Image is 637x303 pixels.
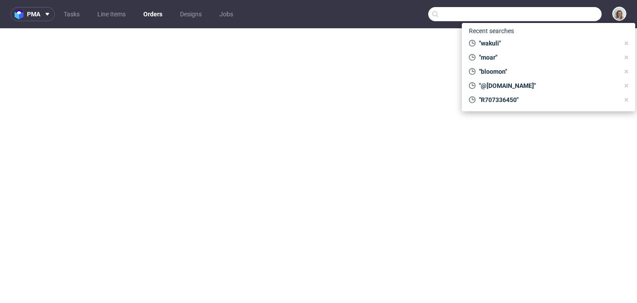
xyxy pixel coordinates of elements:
[476,67,619,76] span: "bloomon"
[476,95,619,104] span: "R707336450"
[58,7,85,21] a: Tasks
[476,81,619,90] span: "@[DOMAIN_NAME]"
[92,7,131,21] a: Line Items
[476,39,619,48] span: "wakuli"
[11,7,55,21] button: pma
[27,11,40,17] span: pma
[15,9,27,19] img: logo
[465,24,518,38] span: Recent searches
[138,7,168,21] a: Orders
[613,8,625,20] img: Monika Poźniak
[175,7,207,21] a: Designs
[476,53,619,62] span: "moar"
[214,7,238,21] a: Jobs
